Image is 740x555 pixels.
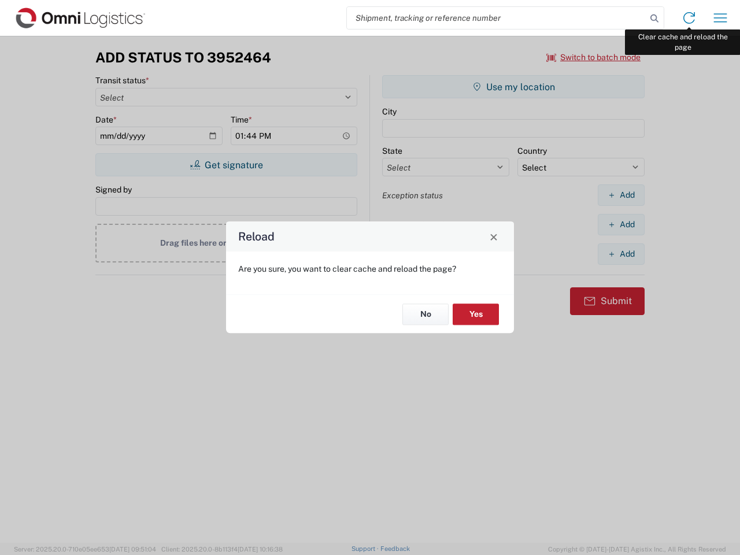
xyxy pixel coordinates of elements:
p: Are you sure, you want to clear cache and reload the page? [238,264,502,274]
button: Yes [453,304,499,325]
h4: Reload [238,228,275,245]
input: Shipment, tracking or reference number [347,7,646,29]
button: Close [486,228,502,245]
button: No [402,304,449,325]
